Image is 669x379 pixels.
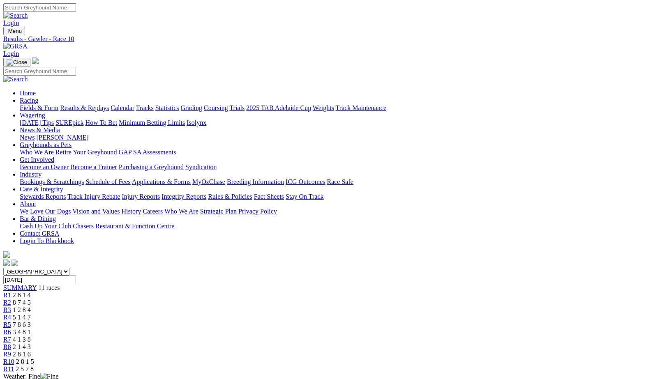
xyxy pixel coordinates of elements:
span: 11 races [38,284,60,291]
input: Select date [3,276,76,284]
a: Coursing [204,104,228,111]
a: R7 [3,336,11,343]
button: Toggle navigation [3,27,25,35]
span: 2 8 1 4 [13,292,31,299]
a: ICG Outcomes [286,178,325,185]
span: R4 [3,314,11,321]
a: Breeding Information [227,178,284,185]
a: Applications & Forms [132,178,191,185]
a: R11 [3,365,14,372]
a: Stay On Track [286,193,323,200]
a: Careers [143,208,163,215]
img: Search [3,76,28,83]
div: Bar & Dining [20,223,666,230]
img: facebook.svg [3,260,10,266]
a: Greyhounds as Pets [20,141,72,148]
div: Care & Integrity [20,193,666,200]
a: Track Injury Rebate [67,193,120,200]
a: Who We Are [164,208,198,215]
a: Injury Reports [122,193,160,200]
a: Login [3,50,19,57]
a: [DATE] Tips [20,119,54,126]
a: Cash Up Your Club [20,223,71,230]
div: Greyhounds as Pets [20,149,666,156]
a: R10 [3,358,14,365]
a: Home [20,90,36,96]
a: Become an Owner [20,163,69,170]
a: Calendar [111,104,134,111]
img: Close [7,59,27,66]
div: Get Involved [20,163,666,171]
a: 2025 TAB Adelaide Cup [246,104,311,111]
a: How To Bet [85,119,118,126]
a: Purchasing a Greyhound [119,163,184,170]
a: Minimum Betting Limits [119,119,185,126]
a: Weights [313,104,334,111]
a: Rules & Policies [208,193,252,200]
img: logo-grsa-white.png [32,57,39,64]
a: SUREpick [55,119,83,126]
a: R3 [3,306,11,313]
a: Grading [181,104,202,111]
input: Search [3,67,76,76]
a: Track Maintenance [336,104,386,111]
img: twitter.svg [12,260,18,266]
a: R2 [3,299,11,306]
a: Retire Your Greyhound [55,149,117,156]
a: R9 [3,351,11,358]
a: [PERSON_NAME] [36,134,88,141]
div: Industry [20,178,666,186]
a: Bar & Dining [20,215,56,222]
span: 7 8 6 3 [13,321,31,328]
a: Schedule of Fees [85,178,130,185]
input: Search [3,3,76,12]
div: About [20,208,666,215]
a: R5 [3,321,11,328]
a: News & Media [20,126,60,133]
a: Chasers Restaurant & Function Centre [73,223,174,230]
a: Isolynx [187,119,206,126]
a: Integrity Reports [161,193,206,200]
a: Tracks [136,104,154,111]
a: Contact GRSA [20,230,59,237]
span: 2 8 1 5 [16,358,34,365]
a: Fact Sheets [254,193,284,200]
span: Menu [8,28,22,34]
span: 5 1 4 7 [13,314,31,321]
span: 8 7 4 5 [13,299,31,306]
span: 2 1 4 3 [13,343,31,350]
a: Vision and Values [72,208,120,215]
a: Become a Trainer [70,163,117,170]
a: Statistics [155,104,179,111]
img: Search [3,12,28,19]
span: 1 2 8 4 [13,306,31,313]
span: 2 5 7 8 [16,365,34,372]
a: Trials [229,104,245,111]
a: MyOzChase [192,178,225,185]
span: 2 8 1 6 [13,351,31,358]
a: Results & Replays [60,104,109,111]
a: SUMMARY [3,284,37,291]
button: Toggle navigation [3,58,30,67]
img: logo-grsa-white.png [3,251,10,258]
a: R8 [3,343,11,350]
a: Racing [20,97,38,104]
a: Wagering [20,112,45,119]
span: 3 4 8 1 [13,328,31,335]
a: Results - Gawler - Race 10 [3,35,666,43]
a: Care & Integrity [20,186,63,193]
a: Stewards Reports [20,193,66,200]
a: R6 [3,328,11,335]
a: Get Involved [20,156,54,163]
div: News & Media [20,134,666,141]
a: R1 [3,292,11,299]
a: News [20,134,35,141]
